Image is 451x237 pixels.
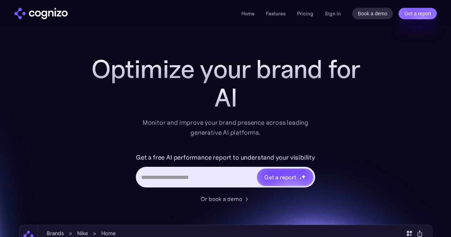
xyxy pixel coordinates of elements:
img: star [301,174,306,179]
a: Get a reportstarstarstar [256,168,314,186]
form: Hero URL Input Form [136,152,315,191]
a: Get a report [399,8,437,19]
a: Pricing [297,10,313,17]
div: Or book a demo [201,195,242,203]
h1: Optimize your brand for [83,55,368,83]
a: Or book a demo [201,195,251,203]
img: star [299,175,301,176]
a: Sign in [325,9,341,18]
label: Get a free AI performance report to understand your visibility [136,152,315,163]
a: Home [241,10,255,17]
a: home [14,8,68,19]
a: Book a demo [352,8,393,19]
a: Features [266,10,286,17]
img: cognizo logo [14,8,68,19]
div: AI [83,83,368,112]
div: Get a report [264,173,296,181]
div: Monitor and improve your brand presence across leading generative AI platforms. [138,118,313,138]
img: star [299,177,302,180]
